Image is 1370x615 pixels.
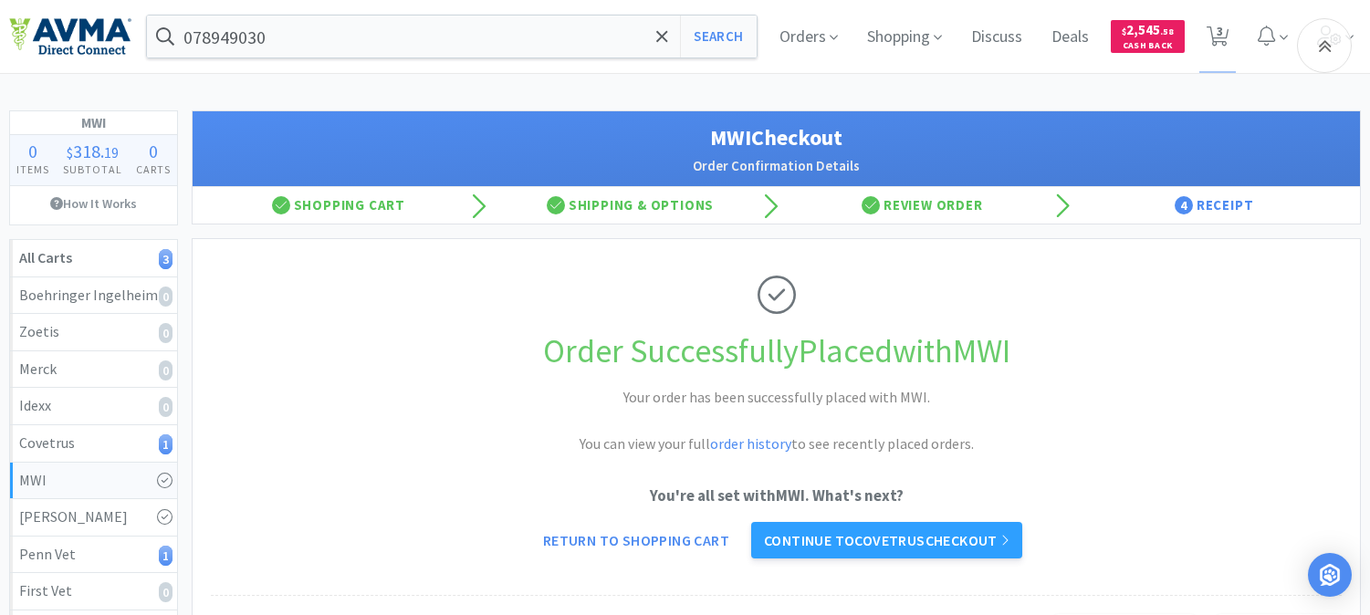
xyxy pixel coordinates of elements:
[680,16,756,57] button: Search
[10,425,177,463] a: Covetrus1
[28,140,37,162] span: 0
[159,249,173,269] i: 3
[10,161,57,178] h4: Items
[19,284,168,307] div: Boehringer Ingelheim
[10,537,177,574] a: Penn Vet1
[10,463,177,500] a: MWI
[57,161,130,178] h4: Subtotal
[10,388,177,425] a: Idexx0
[211,155,1342,177] h2: Order Confirmation Details
[710,434,791,453] a: order history
[19,394,168,418] div: Idexx
[159,582,173,602] i: 0
[1044,29,1096,46] a: Deals
[10,240,177,277] a: All Carts3
[1122,26,1126,37] span: $
[159,323,173,343] i: 0
[19,432,168,455] div: Covetrus
[159,287,173,307] i: 0
[159,360,173,380] i: 0
[19,358,168,381] div: Merck
[1122,41,1174,53] span: Cash Back
[129,161,177,178] h4: Carts
[211,120,1342,155] h1: MWI Checkout
[19,543,168,567] div: Penn Vet
[211,484,1342,508] p: You're all set with MWI . What's next?
[19,469,168,493] div: MWI
[10,351,177,389] a: Merck0
[10,314,177,351] a: Zoetis0
[193,187,485,224] div: Shopping Cart
[149,140,158,162] span: 0
[147,16,757,57] input: Search by item, sku, manufacturer, ingredient, size...
[73,140,100,162] span: 318
[19,579,168,603] div: First Vet
[104,143,119,162] span: 19
[751,522,1022,558] a: Continue toCovetruscheckout
[19,248,72,266] strong: All Carts
[1199,31,1237,47] a: 3
[19,506,168,529] div: [PERSON_NAME]
[159,397,173,417] i: 0
[10,186,177,221] a: How It Works
[9,17,131,56] img: e4e33dab9f054f5782a47901c742baa9_102.png
[67,143,73,162] span: $
[1068,187,1360,224] div: Receipt
[1175,196,1193,214] span: 4
[530,522,742,558] a: Return to Shopping Cart
[10,277,177,315] a: Boehringer Ingelheim0
[10,111,177,135] h1: MWI
[1122,21,1174,38] span: 2,545
[1111,12,1185,61] a: $2,545.58Cash Back
[159,434,173,454] i: 1
[777,187,1069,224] div: Review Order
[159,546,173,566] i: 1
[1308,553,1352,597] div: Open Intercom Messenger
[964,29,1030,46] a: Discuss
[19,320,168,344] div: Zoetis
[57,142,130,161] div: .
[10,499,177,537] a: [PERSON_NAME]
[503,386,1051,456] h2: Your order has been successfully placed with MWI. You can view your full to see recently placed o...
[485,187,777,224] div: Shipping & Options
[1160,26,1174,37] span: . 58
[10,573,177,610] a: First Vet0
[211,325,1342,378] h1: Order Successfully Placed with MWI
